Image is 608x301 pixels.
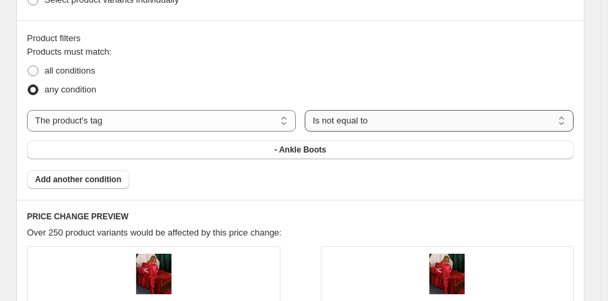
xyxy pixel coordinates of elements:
span: Add another condition [35,174,121,185]
img: IS-Woman-Drawstring-Pajama-of-Lingerie-Satin-Style-1030-Satin-Boutique-1607621206_80x.jpg [427,254,467,294]
span: all conditions [44,65,95,76]
h6: PRICE CHANGE PREVIEW [27,211,574,222]
span: Products must match: [27,47,112,57]
div: Product filters [27,32,574,45]
span: - Ankle Boots [274,144,326,155]
button: Add another condition [27,170,129,189]
span: any condition [44,84,96,94]
span: Over 250 product variants would be affected by this price change: [27,227,282,238]
button: - Ankle Boots [27,140,574,159]
img: IS-Woman-Drawstring-Pajama-of-Lingerie-Satin-Style-1030-Satin-Boutique-1607621206_80x.jpg [133,254,174,294]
